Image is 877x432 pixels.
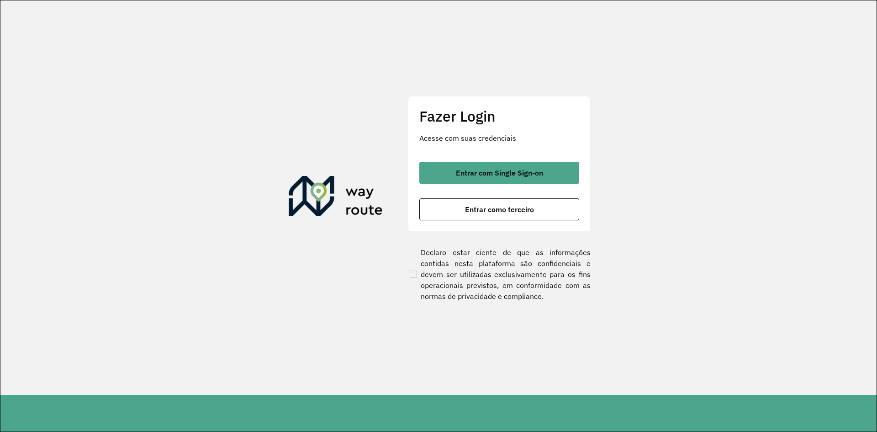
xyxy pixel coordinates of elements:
button: button [419,198,579,220]
h2: Fazer Login [419,107,579,125]
p: Acesse com suas credenciais [419,133,579,144]
span: Entrar com Single Sign-on [456,169,543,176]
img: Roteirizador AmbevTech [289,176,383,220]
label: Declaro estar ciente de que as informações contidas nesta plataforma são confidenciais e devem se... [408,247,591,302]
button: button [419,162,579,184]
span: Entrar como terceiro [465,206,534,213]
